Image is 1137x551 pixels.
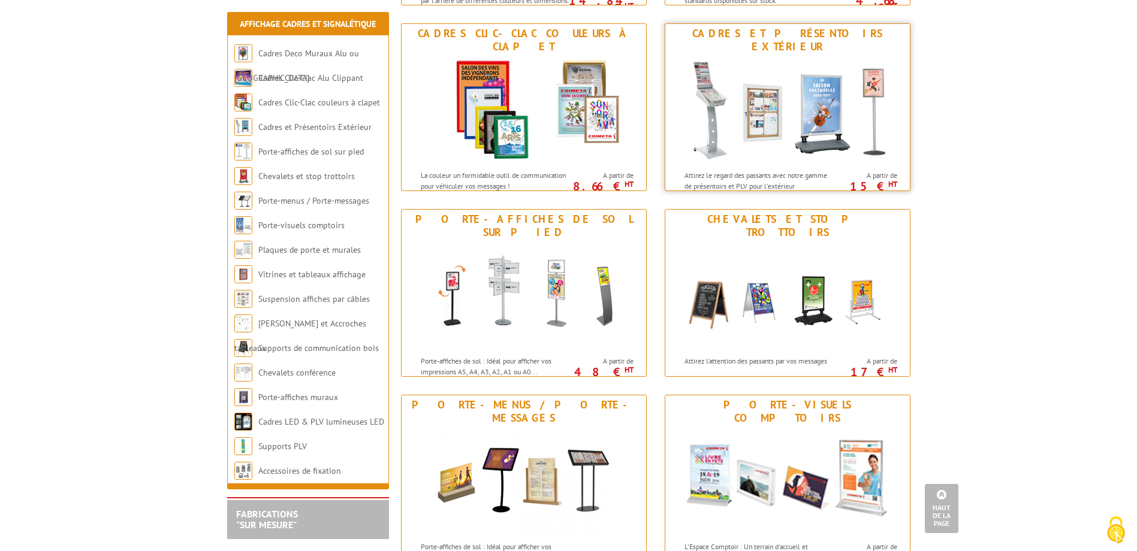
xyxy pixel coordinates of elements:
a: Chevalets conférence [258,367,336,378]
img: Cadres et Présentoirs Extérieur [677,56,898,164]
a: Cadres Clic-Clac couleurs à clapet Cadres Clic-Clac couleurs à clapet La couleur un formidable ou... [401,23,647,191]
a: Porte-affiches de sol sur pied Porte-affiches de sol sur pied Porte-affiches de sol : Idéal pour ... [401,209,647,377]
span: A partir de [572,171,634,180]
div: Cadres Clic-Clac couleurs à clapet [405,27,643,53]
a: Cadres Clic-Clac couleurs à clapet [258,97,380,108]
img: Porte-visuels comptoirs [677,428,898,535]
img: Vitrines et tableaux affichage [234,265,252,283]
img: Plaques de porte et murales [234,241,252,259]
p: La couleur un formidable outil de communication pour véhiculer vos messages ! [421,170,569,190]
a: Accessoires de fixation [258,465,341,476]
span: A partir de [572,356,634,366]
img: Cookies (fenêtre modale) [1101,515,1131,545]
a: Cadres et Présentoirs Extérieur Cadres et Présentoirs Extérieur Attirez le regard des passants av... [665,23,910,191]
img: Cadres LED & PLV lumineuses LED [234,413,252,431]
a: FABRICATIONS"Sur Mesure" [236,508,298,531]
p: 8.66 € [566,183,634,190]
img: Cadres Clic-Clac couleurs à clapet [413,56,635,164]
div: Cadres et Présentoirs Extérieur [668,27,907,53]
div: Porte-visuels comptoirs [668,398,907,425]
a: Haut de la page [925,484,958,533]
img: Porte-affiches de sol sur pied [234,143,252,161]
a: Porte-affiches muraux [258,392,338,402]
p: 17 € [830,368,897,376]
a: Cadres Clic-Clac Alu Clippant [258,72,363,83]
div: Chevalets et stop trottoirs [668,213,907,239]
sup: HT [625,179,634,189]
p: 48 € [566,368,634,376]
div: Porte-affiches de sol sur pied [405,213,643,239]
a: Suspension affiches par câbles [258,293,370,304]
img: Chevalets et stop trottoirs [677,242,898,350]
a: Cadres Deco Muraux Alu ou [GEOGRAPHIC_DATA] [234,48,359,83]
a: Porte-visuels comptoirs [258,220,345,231]
a: Cadres LED & PLV lumineuses LED [258,416,384,427]
sup: HT [625,1,634,11]
sup: HT [888,365,897,375]
sup: HT [888,179,897,189]
img: Porte-affiches muraux [234,388,252,406]
a: Supports PLV [258,441,307,452]
p: 15 € [830,183,897,190]
img: Porte-visuels comptoirs [234,216,252,234]
img: Cadres et Présentoirs Extérieur [234,118,252,136]
img: Porte-menus / Porte-messages [234,192,252,210]
img: Porte-menus / Porte-messages [437,428,610,535]
a: Affichage Cadres et Signalétique [240,19,376,29]
sup: HT [625,365,634,375]
img: Supports PLV [234,437,252,455]
button: Cookies (fenêtre modale) [1095,510,1137,551]
img: Cimaises et Accroches tableaux [234,314,252,332]
img: Porte-affiches de sol sur pied [413,242,635,350]
div: Porte-menus / Porte-messages [405,398,643,425]
span: A partir de [836,356,897,366]
p: Attirez l’attention des passants par vos messages [684,356,833,366]
img: Suspension affiches par câbles [234,290,252,308]
a: Vitrines et tableaux affichage [258,269,366,280]
a: Chevalets et stop trottoirs Chevalets et stop trottoirs Attirez l’attention des passants par vos ... [665,209,910,377]
a: Plaques de porte et murales [258,244,361,255]
span: A partir de [836,171,897,180]
img: Chevalets conférence [234,364,252,382]
a: Porte-menus / Porte-messages [258,195,369,206]
a: Supports de communication bois [258,343,379,353]
img: Cadres Deco Muraux Alu ou Bois [234,44,252,62]
a: Porte-affiches de sol sur pied [258,146,364,157]
a: Chevalets et stop trottoirs [258,171,355,181]
img: Chevalets et stop trottoirs [234,167,252,185]
img: Cadres Clic-Clac couleurs à clapet [234,93,252,111]
sup: HT [888,1,897,11]
img: Accessoires de fixation [234,462,252,480]
p: Attirez le regard des passants avec notre gamme de présentoirs et PLV pour l'extérieur [684,170,833,190]
p: Porte-affiches de sol : Idéal pour afficher vos impressions A5, A4, A3, A2, A1 ou A0... [421,356,569,376]
a: Cadres et Présentoirs Extérieur [258,122,372,132]
a: [PERSON_NAME] et Accroches tableaux [234,318,366,353]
